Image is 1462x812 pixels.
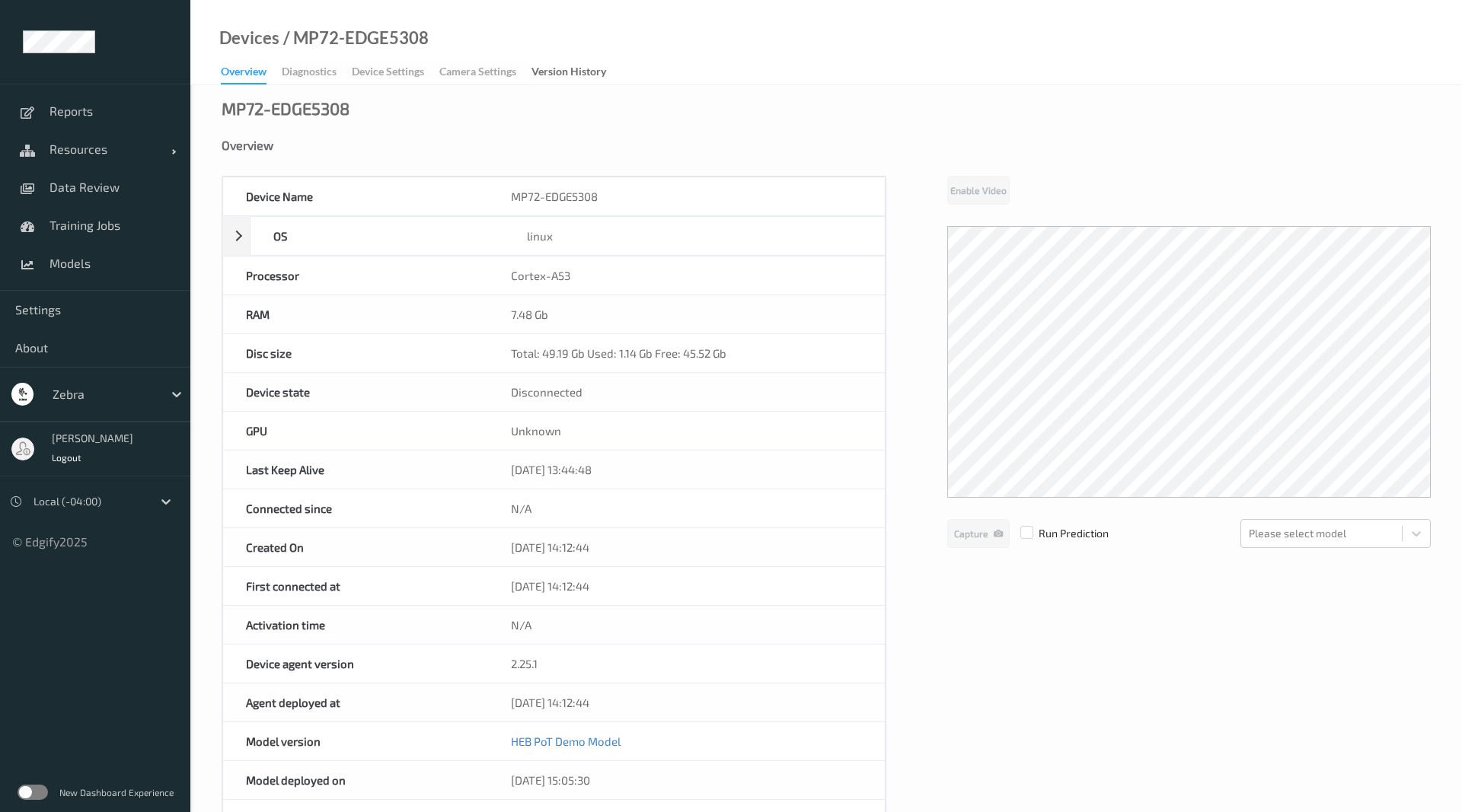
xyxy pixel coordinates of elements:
[251,217,504,255] div: OS
[223,567,488,605] div: First connected at
[223,606,488,644] div: Activation time
[223,451,488,489] div: Last Keep Alive
[531,64,606,83] div: Version History
[222,216,886,256] div: OSlinux
[504,217,885,255] div: linux
[488,373,886,411] div: Disconnected
[488,761,886,799] div: [DATE] 15:05:30
[223,373,488,411] div: Device state
[221,62,282,84] a: Overview
[488,645,886,683] div: 2.25.1
[488,489,886,527] div: N/A
[223,177,488,215] div: Device Name
[488,412,886,450] div: Unknown
[223,295,488,333] div: RAM
[223,683,488,721] div: Agent deployed at
[531,62,621,83] a: Version History
[221,64,267,84] div: Overview
[279,30,429,46] div: / MP72-EDGE5308
[511,734,621,748] a: HEB PoT Demo Model
[488,177,886,215] div: MP72-EDGE5308
[222,138,1431,153] div: Overview
[223,528,488,566] div: Created On
[222,100,350,116] div: MP72-EDGE5308
[488,606,886,644] div: N/A
[223,722,488,760] div: Model version
[488,683,886,721] div: [DATE] 14:12:44
[947,519,1010,548] button: Capture
[488,451,886,489] div: [DATE] 13:44:48
[488,295,886,333] div: 7.48 Gb
[1010,526,1109,541] span: Run Prediction
[488,256,886,295] div: Cortex-A53
[947,176,1010,205] button: Enable Video
[223,256,488,295] div: Processor
[223,334,488,372] div: Disc size
[223,412,488,450] div: GPU
[488,528,886,566] div: [DATE] 14:12:44
[488,567,886,605] div: [DATE] 14:12:44
[488,334,886,372] div: Total: 49.19 Gb Used: 1.14 Gb Free: 45.52 Gb
[223,645,488,683] div: Device agent version
[223,489,488,527] div: Connected since
[223,761,488,799] div: Model deployed on
[219,30,279,46] a: Devices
